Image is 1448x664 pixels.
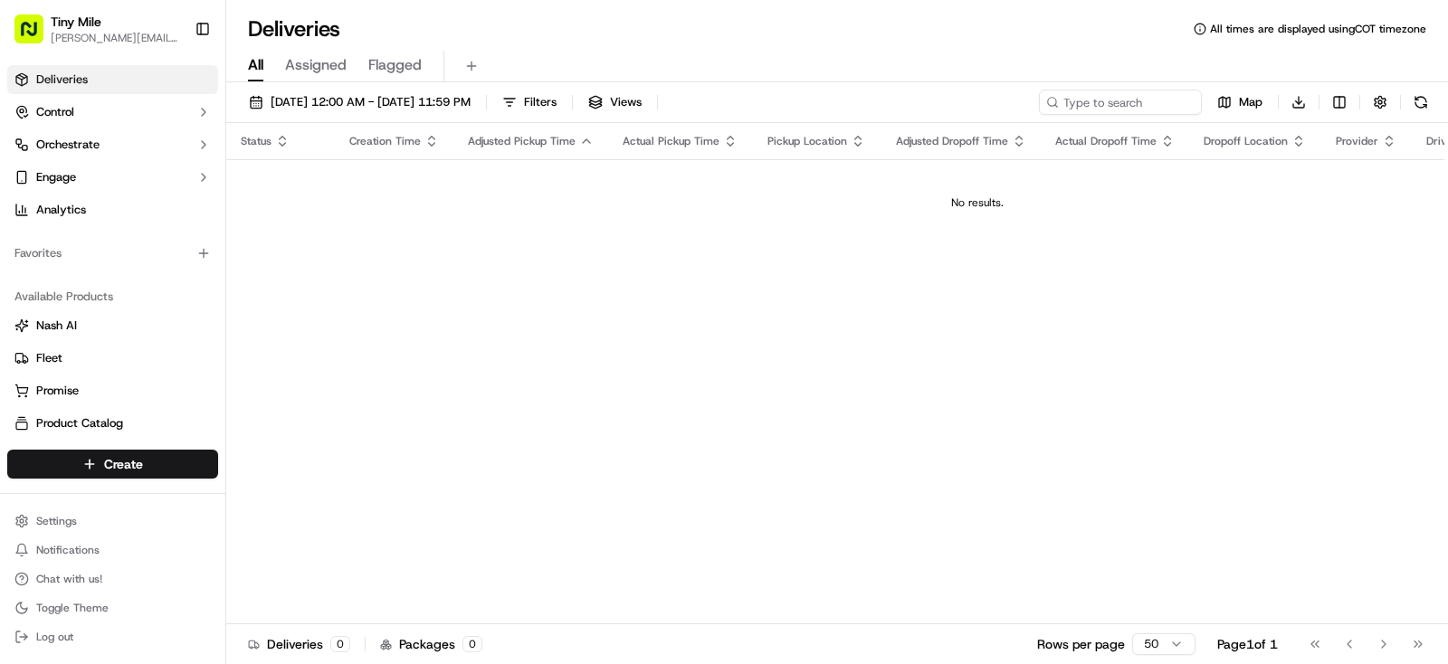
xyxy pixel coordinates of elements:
[36,169,76,185] span: Engage
[62,191,229,205] div: We're available if you need us!
[36,318,77,334] span: Nash AI
[36,71,88,88] span: Deliveries
[7,163,218,192] button: Engage
[14,383,211,399] a: Promise
[7,239,218,268] div: Favorites
[14,415,211,432] a: Product Catalog
[7,508,218,534] button: Settings
[368,54,422,76] span: Flagged
[610,94,642,110] span: Views
[36,383,79,399] span: Promise
[7,624,218,650] button: Log out
[7,595,218,621] button: Toggle Theme
[1204,134,1288,148] span: Dropoff Location
[7,98,218,127] button: Control
[51,31,180,45] button: [PERSON_NAME][EMAIL_ADDRESS]
[580,90,650,115] button: Views
[36,262,138,280] span: Knowledge Base
[1055,134,1157,148] span: Actual Dropoff Time
[462,636,482,652] div: 0
[1336,134,1378,148] span: Provider
[7,344,218,373] button: Fleet
[468,134,576,148] span: Adjusted Pickup Time
[36,202,86,218] span: Analytics
[524,94,557,110] span: Filters
[11,255,146,288] a: 📗Knowledge Base
[767,134,847,148] span: Pickup Location
[18,264,33,279] div: 📗
[1408,90,1434,115] button: Refresh
[36,137,100,153] span: Orchestrate
[248,54,263,76] span: All
[104,455,143,473] span: Create
[18,72,329,101] p: Welcome 👋
[7,566,218,592] button: Chat with us!
[36,415,123,432] span: Product Catalog
[494,90,565,115] button: Filters
[1209,90,1271,115] button: Map
[285,54,347,76] span: Assigned
[1039,90,1202,115] input: Type to search
[248,14,340,43] h1: Deliveries
[896,134,1008,148] span: Adjusted Dropoff Time
[14,318,211,334] a: Nash AI
[308,178,329,200] button: Start new chat
[7,311,218,340] button: Nash AI
[62,173,297,191] div: Start new chat
[7,282,218,311] div: Available Products
[18,173,51,205] img: 1736555255976-a54dd68f-1ca7-489b-9aae-adbdc363a1c4
[128,306,219,320] a: Powered byPylon
[248,635,350,653] div: Deliveries
[7,376,218,405] button: Promise
[7,537,218,563] button: Notifications
[36,572,102,586] span: Chat with us!
[271,94,471,110] span: [DATE] 12:00 AM - [DATE] 11:59 PM
[36,543,100,557] span: Notifications
[1239,94,1262,110] span: Map
[180,307,219,320] span: Pylon
[7,130,218,159] button: Orchestrate
[171,262,291,280] span: API Documentation
[51,13,101,31] button: Tiny Mile
[153,264,167,279] div: 💻
[1217,635,1278,653] div: Page 1 of 1
[241,134,271,148] span: Status
[330,636,350,652] div: 0
[36,601,109,615] span: Toggle Theme
[7,65,218,94] a: Deliveries
[380,635,482,653] div: Packages
[36,630,73,644] span: Log out
[36,104,74,120] span: Control
[7,450,218,479] button: Create
[47,117,326,136] input: Got a question? Start typing here...
[1210,22,1426,36] span: All times are displayed using COT timezone
[623,134,719,148] span: Actual Pickup Time
[7,7,187,51] button: Tiny Mile[PERSON_NAME][EMAIL_ADDRESS]
[14,350,211,366] a: Fleet
[146,255,298,288] a: 💻API Documentation
[18,18,54,54] img: Nash
[1037,635,1125,653] p: Rows per page
[241,90,479,115] button: [DATE] 12:00 AM - [DATE] 11:59 PM
[36,350,62,366] span: Fleet
[7,195,218,224] a: Analytics
[7,409,218,438] button: Product Catalog
[36,514,77,528] span: Settings
[349,134,421,148] span: Creation Time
